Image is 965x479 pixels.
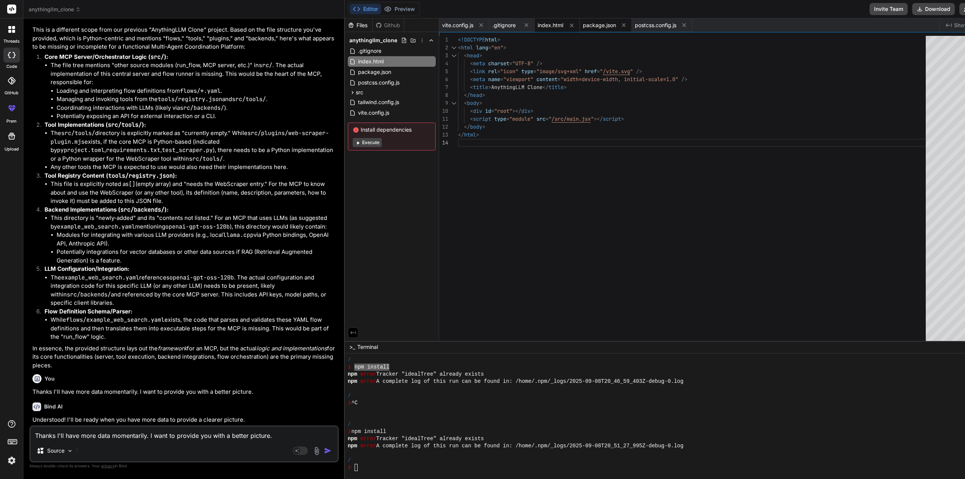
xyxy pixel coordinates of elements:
code: src/tools/ [61,129,95,137]
strong: Backend Implementations ( ): [45,206,169,213]
span: ></ [512,107,521,114]
span: vite.config.js [357,108,390,117]
code: example_web_search.yaml [61,274,139,281]
img: Pick Models [67,448,73,454]
span: id [485,107,491,114]
span: href [585,68,597,75]
span: > [530,107,533,114]
div: Github [373,21,404,29]
span: ❯ [348,464,352,471]
span: name [488,76,500,83]
span: /vite.svg [603,68,630,75]
code: src/backends/ [120,206,164,213]
div: 14 [439,139,448,147]
div: 2 [439,44,448,52]
span: = [506,115,509,122]
img: attachment [312,447,321,455]
span: head [470,92,482,98]
span: postcss.config.js [635,21,676,29]
span: </ [458,131,464,138]
span: title [549,84,564,91]
span: index.html [357,57,384,66]
span: > [503,44,506,51]
span: div [521,107,530,114]
strong: Core MCP Server/Orchestrator Logic ( ): [45,53,168,60]
strong: LLM Configuration/Integration: [45,265,129,272]
span: < [470,115,473,122]
span: ❯ [348,399,352,407]
span: = [546,115,549,122]
p: Source [47,447,65,454]
span: > [476,131,479,138]
code: tools/registry.json [108,172,173,180]
span: /> [636,68,642,75]
label: code [6,63,17,70]
span: > [482,92,485,98]
strong: Tool Implementations ( ): [45,121,146,128]
span: "en" [491,44,503,51]
strong: Tool Registry Content ( ): [45,172,177,179]
p: This is a different scope from our previous "AnythingLLM Clone" project. Based on the file struct... [32,26,337,51]
code: src/plugins/web-scraper-plugin.mjs [51,129,329,146]
span: < [470,84,473,91]
li: Coordinating interactions with LLMs (likely via ). [57,104,337,112]
p: In essence, the provided structure lays out the for an MCP, but the actual for its core functiona... [32,344,337,370]
span: lang [476,44,488,51]
div: 3 [439,52,448,60]
span: < [464,52,467,59]
span: " [630,68,633,75]
code: src/tools/ [189,155,223,163]
span: "module" [509,115,533,122]
span: >_ [349,343,355,351]
code: openai-gpt-oss-120b [169,274,234,281]
span: ^C [351,399,358,407]
label: threads [3,38,20,45]
p: Always double-check its answers. Your in Bind [29,462,339,470]
p: Understood! I'll be ready when you have more data to provide a clearer picture. [32,416,337,424]
span: " [600,68,603,75]
span: " [549,115,552,122]
span: npm install [355,364,389,371]
span: "viewport" [503,76,533,83]
span: body [470,123,482,130]
code: src/ [151,53,164,61]
code: tools/registry.json [158,95,222,103]
span: </ [464,92,470,98]
span: A complete log of this run can be found in: /home/.npm/_logs/2025-09-08T20_51_27_995Z-debug-0.log [376,442,683,450]
div: 7 [439,83,448,91]
span: < [470,60,473,67]
code: src/tools/ [108,121,142,129]
span: npm [348,435,357,442]
span: vite.config.js [442,21,473,29]
span: = [497,68,500,75]
span: rel [488,68,497,75]
span: error [360,435,376,442]
button: Preview [381,4,418,14]
label: prem [6,118,17,124]
code: openai-gpt-oss-120b [165,223,230,230]
span: < [470,107,473,114]
span: / [348,457,351,464]
span: > [479,100,482,106]
span: npm install [351,428,386,435]
span: error [360,371,376,378]
img: settings [5,454,18,467]
span: < [470,76,473,83]
em: logic and implementations [257,345,327,352]
span: = [509,60,512,67]
span: type [521,68,533,75]
span: > [497,36,500,43]
li: The references . The actual configuration and integration code for this specific LLM (or any othe... [51,273,337,307]
img: icon [324,447,332,454]
span: = [558,76,561,83]
li: This file is explicitly noted as (empty array) and "needs the WebScraper entry." For the MCP to k... [51,180,337,206]
span: = [533,68,536,75]
span: "root" [494,107,512,114]
span: meta [473,60,485,67]
span: meta [473,76,485,83]
span: /> [536,60,542,67]
li: The directory is explicitly marked as "currently empty." While exists, if the core MCP is Python-... [51,129,337,163]
span: <!DOCTYPE [458,36,485,43]
button: Editor [350,4,381,14]
span: package.json [583,21,616,29]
